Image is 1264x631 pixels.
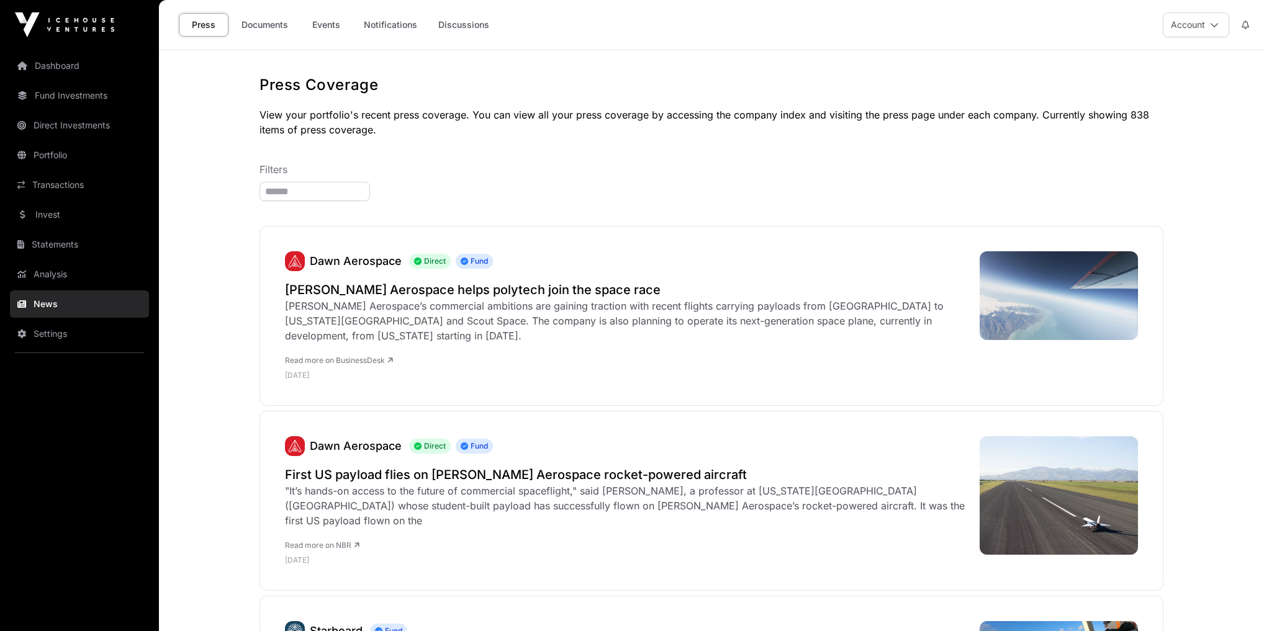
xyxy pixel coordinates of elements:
a: Direct Investments [10,112,149,139]
a: Fund Investments [10,82,149,109]
a: Read more on NBR [285,540,359,550]
a: First US payload flies on [PERSON_NAME] Aerospace rocket-powered aircraft [285,466,967,483]
a: Analysis [10,261,149,288]
button: Account [1163,12,1229,37]
a: Read more on BusinessDesk [285,356,393,365]
a: [PERSON_NAME] Aerospace helps polytech join the space race [285,281,967,298]
div: "It’s hands-on access to the future of commercial spaceflight," said [PERSON_NAME], a professor a... [285,483,967,528]
a: Statements [10,231,149,258]
a: Notifications [356,13,425,37]
p: Filters [260,162,1163,177]
div: [PERSON_NAME] Aerospace’s commercial ambitions are gaining traction with recent flights carrying ... [285,298,967,343]
a: Transactions [10,171,149,199]
a: Invest [10,201,149,228]
a: Press [179,13,228,37]
a: Portfolio [10,141,149,169]
a: Dashboard [10,52,149,79]
a: Documents [233,13,296,37]
h1: Press Coverage [260,75,1163,95]
span: Direct [409,439,451,454]
a: Dawn Aerospace [310,439,402,452]
span: Fund [456,254,493,269]
a: Dawn Aerospace [285,436,305,456]
img: Dawn-Icon.svg [285,436,305,456]
a: Settings [10,320,149,347]
a: Events [301,13,351,37]
img: Icehouse Ventures Logo [15,12,114,37]
a: News [10,290,149,318]
a: Dawn Aerospace [310,254,402,267]
p: [DATE] [285,555,967,565]
img: Dawn-Aerospace-Aurora-with-Cal-Poly-Payload-Landed-on-Tawhaki-Runway_5388.jpeg [980,436,1138,555]
img: Dawn-Icon.svg [285,251,305,271]
span: Fund [456,439,493,454]
span: Direct [409,254,451,269]
img: Dawn-Aerospace-Cal-Poly-flight.jpg [980,251,1138,340]
a: Discussions [430,13,497,37]
p: View your portfolio's recent press coverage. You can view all your press coverage by accessing th... [260,107,1163,137]
iframe: Chat Widget [1202,571,1264,631]
a: Dawn Aerospace [285,251,305,271]
p: [DATE] [285,370,967,380]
